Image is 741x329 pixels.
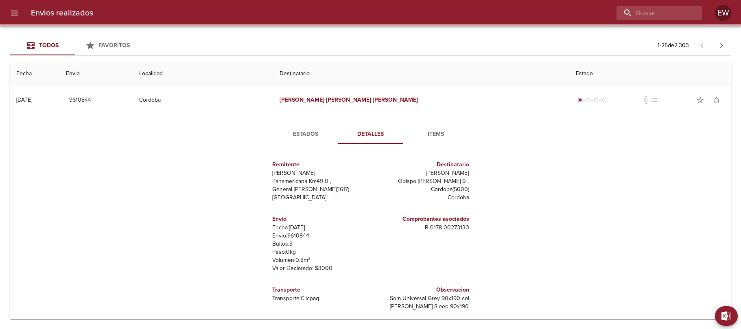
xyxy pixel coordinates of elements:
[272,264,367,272] p: Valor Declarado: $ 3000
[272,185,367,194] p: General [PERSON_NAME] ( 1617 )
[272,215,367,224] h6: Envio
[374,169,469,177] p: [PERSON_NAME]
[66,93,94,108] button: 9610844
[602,98,607,102] span: radio_button_unchecked
[98,42,130,49] span: Favoritos
[658,41,689,50] p: 1 - 25 de 2.303
[133,62,273,85] th: Localidad
[408,129,463,139] span: Items
[273,124,468,144] div: Tabs detalle de guia
[273,62,569,85] th: Destinatario
[576,96,608,104] div: Generado
[374,285,469,294] h6: Observacion
[272,160,367,169] h6: Remitente
[715,306,738,326] button: Exportar Excel
[650,96,658,104] span: No tiene pedido asociado
[594,98,599,102] span: radio_button_unchecked
[374,215,469,224] h6: Comprobantes asociados
[272,169,367,177] p: [PERSON_NAME]
[16,96,32,103] div: [DATE]
[272,177,367,185] p: Panamericana Km49 0 ,
[642,96,650,104] span: No tiene documentos adjuntos
[278,129,333,139] span: Estados
[272,232,367,240] p: Envío: 9610844
[272,240,367,248] p: Bultos: 3
[616,6,688,20] input: buscar
[373,96,418,103] em: [PERSON_NAME]
[374,194,469,202] p: Cordoba
[708,92,725,108] button: Activar notificaciones
[696,96,704,104] span: star_border
[39,42,59,49] span: Todos
[272,285,367,294] h6: Transporte
[69,95,91,105] span: 9610844
[272,248,367,256] p: Peso: 0 kg
[577,98,582,102] span: radio_button_checked
[10,36,140,55] div: Tabs Envios
[10,62,59,85] th: Fecha
[374,177,469,185] p: Obispo [PERSON_NAME] 0 ,
[715,5,731,21] div: EW
[692,41,712,49] span: Pagina anterior
[374,224,469,232] p: R - 0178 - 00273130
[31,7,93,20] h6: Envios realizados
[5,3,24,23] button: menu
[692,92,708,108] button: Agregar a favoritos
[272,294,367,303] p: Transporte: Clicpaq
[59,62,133,85] th: Envio
[586,98,590,102] span: radio_button_unchecked
[308,256,310,261] sup: 3
[326,96,371,103] em: [PERSON_NAME]
[374,160,469,169] h6: Destinatario
[272,194,367,202] p: [GEOGRAPHIC_DATA]
[343,129,398,139] span: Detalles
[280,96,325,103] em: [PERSON_NAME]
[569,62,731,85] th: Estado
[272,224,367,232] p: Fecha: [DATE]
[713,96,721,104] span: notifications_none
[374,294,469,311] p: Som Universal Grey 90x190 col [PERSON_NAME] Sleep 90x190
[133,85,273,115] td: Cordoba
[712,36,731,55] span: Pagina siguiente
[272,256,367,264] p: Volumen: 0.8 m
[374,185,469,194] p: Cordoba ( 5000 )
